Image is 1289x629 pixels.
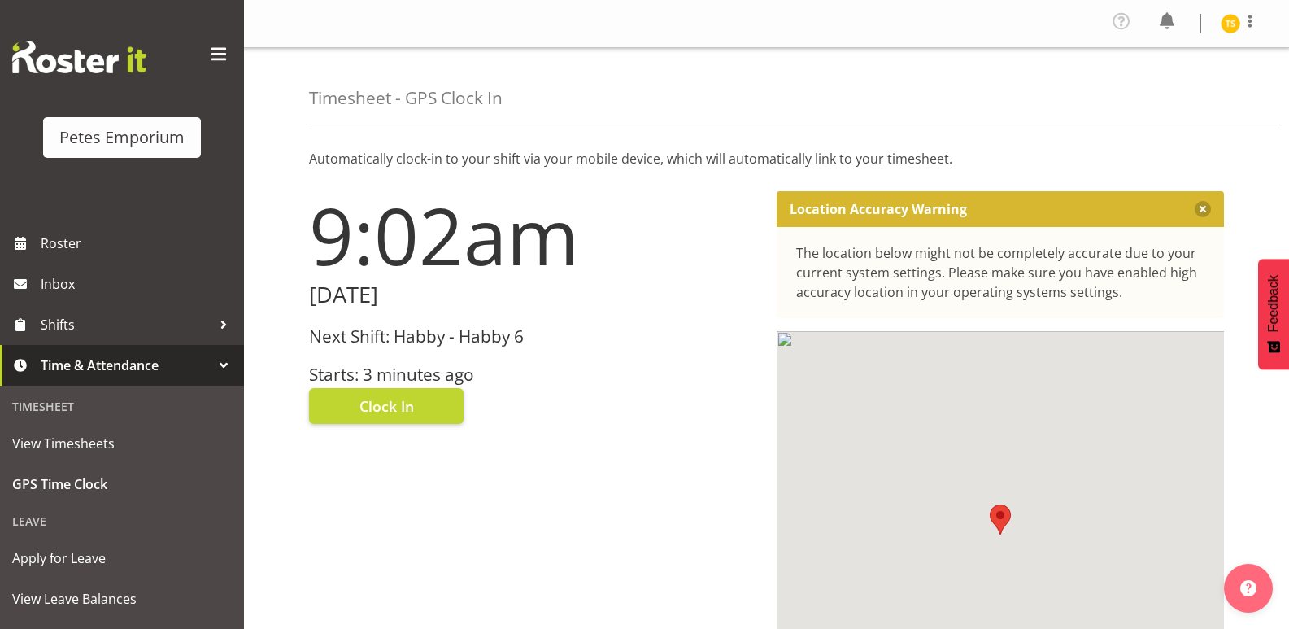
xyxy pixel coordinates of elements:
span: GPS Time Clock [12,472,232,496]
p: Automatically clock-in to your shift via your mobile device, which will automatically link to you... [309,149,1224,168]
button: Close message [1195,201,1211,217]
span: Shifts [41,312,211,337]
a: View Leave Balances [4,579,240,619]
img: tamara-straker11292.jpg [1221,14,1240,33]
p: Location Accuracy Warning [790,201,967,217]
img: help-xxl-2.png [1240,580,1256,596]
h2: [DATE] [309,282,757,308]
h1: 9:02am [309,191,757,279]
span: Inbox [41,272,236,296]
a: Apply for Leave [4,538,240,579]
div: Leave [4,505,240,538]
div: Timesheet [4,390,240,423]
a: GPS Time Clock [4,464,240,505]
button: Feedback - Show survey [1258,259,1289,369]
button: Clock In [309,388,464,424]
span: Apply for Leave [12,546,232,570]
span: Roster [41,231,236,256]
img: Rosterit website logo [12,41,146,73]
h3: Next Shift: Habby - Habby 6 [309,327,757,346]
a: View Timesheets [4,423,240,464]
span: View Timesheets [12,431,232,456]
div: Petes Emporium [59,125,185,150]
span: View Leave Balances [12,587,232,611]
h3: Starts: 3 minutes ago [309,365,757,384]
div: The location below might not be completely accurate due to your current system settings. Please m... [796,243,1205,302]
span: Feedback [1266,275,1281,332]
h4: Timesheet - GPS Clock In [309,89,503,107]
span: Clock In [359,395,414,417]
span: Time & Attendance [41,353,211,378]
